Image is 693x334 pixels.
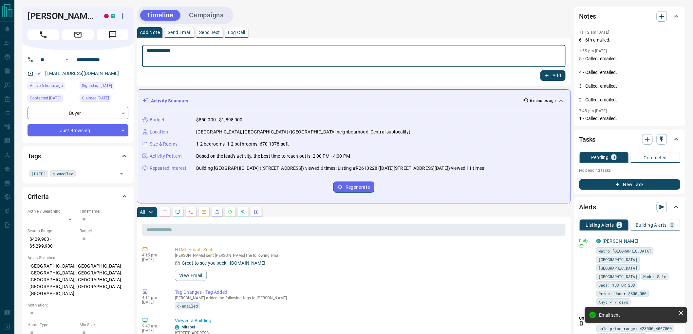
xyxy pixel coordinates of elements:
[591,155,609,160] p: Pending
[82,95,109,101] span: Claimed [DATE]
[175,289,563,296] p: Tag Changes - Tag Added
[599,256,638,263] span: [GEOGRAPHIC_DATA]
[177,303,198,309] span: g-emailed
[579,132,680,147] div: Tasks
[613,155,615,160] p: 0
[599,290,647,297] span: Price: Under $800,000
[603,238,639,244] a: [PERSON_NAME]
[175,209,180,215] svg: Lead Browsing Activity
[636,223,667,227] p: Building Alerts
[579,9,680,24] div: Notes
[196,141,289,148] p: 1-2 bedrooms, 1-2 bathrooms, 670-1378 sqft
[28,234,76,252] p: $429,900 - $5,299,900
[254,209,259,215] svg: Agent Actions
[333,182,374,193] button: Regenerate
[644,273,666,280] span: Mode: Sale
[579,166,680,175] p: No pending tasks
[196,153,350,160] p: Based on the lead's activity, the best time to reach out is: 2:00 PM - 4:00 PM
[80,322,128,328] p: Min Size:
[28,29,59,40] span: Call
[599,248,651,254] span: Metro [GEOGRAPHIC_DATA]
[175,325,179,330] div: condos.ca
[28,302,128,308] p: Motivation:
[196,116,243,123] p: $850,000 - $1,898,000
[182,260,266,267] p: Great to see you back · [DOMAIN_NAME]
[599,265,638,271] span: [GEOGRAPHIC_DATA]
[28,322,76,328] p: Home Type:
[142,328,165,333] p: [DATE]
[30,82,63,89] span: Active 6 hours ago
[175,317,563,324] p: Viewed a Building
[28,228,76,234] p: Search Range:
[28,11,94,21] h1: [PERSON_NAME]
[644,155,667,160] p: Completed
[28,151,41,161] h2: Tags
[579,238,592,244] p: Daily
[140,210,145,214] p: All
[579,315,592,321] p: Off
[228,209,233,215] svg: Requests
[540,70,565,81] button: Add
[599,273,638,280] span: [GEOGRAPHIC_DATA]
[142,95,565,107] div: Activity Summary6 minutes ago
[199,30,220,35] p: Send Text
[175,296,563,300] p: [PERSON_NAME] added the following tags to [PERSON_NAME]
[28,82,76,91] div: Sun Oct 12 2025
[175,270,207,281] button: View Email
[45,71,119,76] a: [EMAIL_ADDRESS][DOMAIN_NAME]
[150,153,182,160] p: Activity Pattern
[28,189,128,204] div: Criteria
[181,325,195,329] a: Mirabel
[579,11,596,22] h2: Notes
[142,295,165,300] p: 4:11 pm
[52,170,73,177] span: g-emailed
[579,115,680,122] p: 1 - Called, emailed.
[142,253,165,257] p: 4:15 pm
[142,257,165,262] p: [DATE]
[579,179,680,190] button: New Task
[80,95,128,104] div: Sat Aug 09 2025
[142,300,165,305] p: [DATE]
[97,29,128,40] span: Message
[111,14,115,18] div: condos.ca
[579,134,596,145] h2: Tasks
[30,95,61,101] span: Contacted [DATE]
[28,95,76,104] div: Sat Aug 09 2025
[142,324,165,328] p: 9:47 am
[579,244,584,248] svg: Email
[579,30,609,35] p: 11:12 am [DATE]
[579,202,596,212] h2: Alerts
[28,208,76,214] p: Actively Searching:
[104,14,109,18] div: property.ca
[168,30,191,35] p: Send Email
[150,116,165,123] p: Budget
[579,49,607,53] p: 1:55 pm [DATE]
[140,10,180,21] button: Timeline
[175,253,563,258] p: [PERSON_NAME] sent [PERSON_NAME] the following email
[28,124,128,136] div: Just Browsing
[586,223,614,227] p: Listing Alerts
[150,141,178,148] p: Size & Rooms
[579,321,584,326] svg: Push Notification Only
[63,56,71,63] button: Open
[150,165,186,172] p: Repeated Interest
[579,199,680,215] div: Alerts
[117,169,126,178] button: Open
[28,261,128,299] p: [GEOGRAPHIC_DATA], [GEOGRAPHIC_DATA], [GEOGRAPHIC_DATA], [GEOGRAPHIC_DATA], [GEOGRAPHIC_DATA], [G...
[618,223,621,227] p: 2
[80,228,128,234] p: Budget:
[28,148,128,164] div: Tags
[599,282,635,288] span: Beds: 1BD OR 2BD
[579,109,607,113] p: 7:45 pm [DATE]
[80,82,128,91] div: Fri Aug 08 2025
[241,209,246,215] svg: Opportunities
[80,208,128,214] p: Timeframe:
[162,209,167,215] svg: Notes
[183,10,230,21] button: Campaigns
[62,29,94,40] span: Email
[596,239,601,243] div: condos.ca
[196,129,411,135] p: [GEOGRAPHIC_DATA], [GEOGRAPHIC_DATA] ([GEOGRAPHIC_DATA] neighbourhood, Central sublocality)
[188,209,194,215] svg: Calls
[579,55,680,103] p: 5 - Called, emailed. 4 - Called, emailed. 3 - Called, emailed. 2 - Called, emailed.
[196,165,484,172] p: Building [GEOGRAPHIC_DATA] ([STREET_ADDRESS]) viewed 6 times; Listing #R2610228 ([DATE][STREET_AD...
